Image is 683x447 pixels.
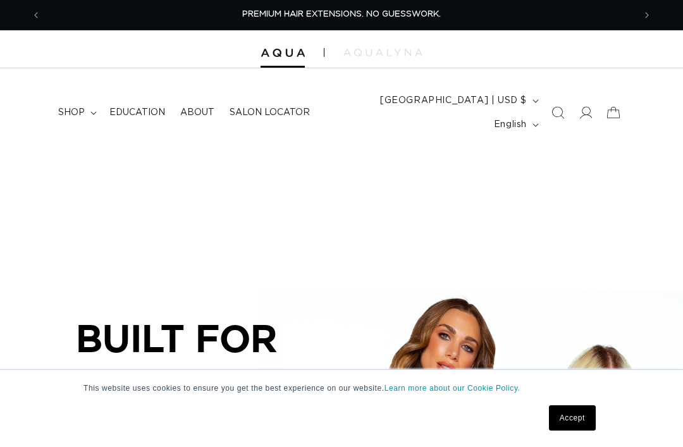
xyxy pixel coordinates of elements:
[58,107,85,118] span: shop
[180,107,214,118] span: About
[486,113,544,137] button: English
[230,107,310,118] span: Salon Locator
[102,99,173,126] a: Education
[633,3,661,27] button: Next announcement
[372,89,544,113] button: [GEOGRAPHIC_DATA] | USD $
[222,99,317,126] a: Salon Locator
[242,10,441,18] span: PREMIUM HAIR EXTENSIONS. NO GUESSWORK.
[385,384,520,393] a: Learn more about our Cookie Policy.
[109,107,165,118] span: Education
[261,49,305,58] img: Aqua Hair Extensions
[343,49,422,56] img: aqualyna.com
[380,94,527,107] span: [GEOGRAPHIC_DATA] | USD $
[173,99,222,126] a: About
[549,405,596,431] a: Accept
[51,99,102,126] summary: shop
[544,99,572,126] summary: Search
[83,383,600,394] p: This website uses cookies to ensure you get the best experience on our website.
[494,118,527,132] span: English
[22,3,50,27] button: Previous announcement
